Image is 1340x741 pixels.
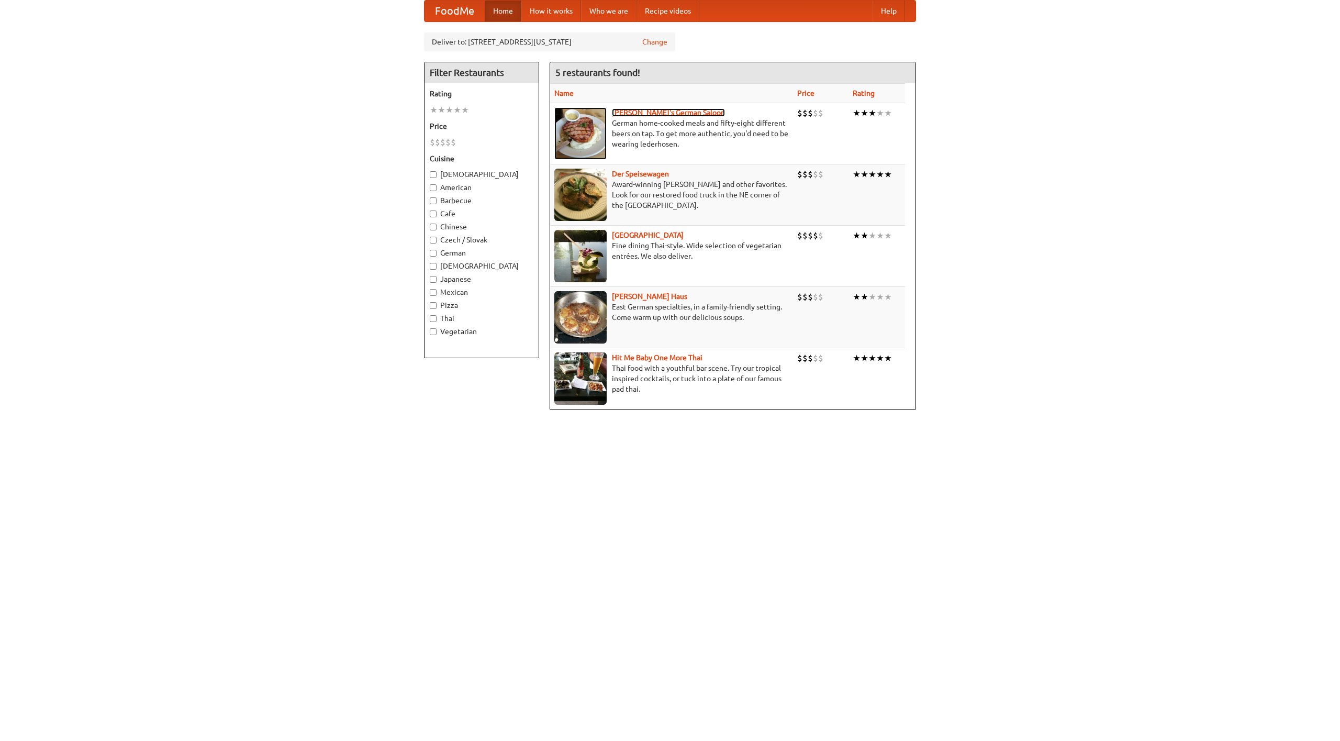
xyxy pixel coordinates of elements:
h4: Filter Restaurants [425,62,539,83]
li: $ [451,137,456,148]
img: speisewagen.jpg [554,169,607,221]
li: ★ [884,230,892,241]
label: Barbecue [430,195,533,206]
li: ★ [853,352,861,364]
label: Cafe [430,208,533,219]
li: $ [797,230,802,241]
li: ★ [861,230,868,241]
a: [PERSON_NAME] Haus [612,292,687,301]
li: ★ [884,169,892,180]
li: $ [818,169,823,180]
b: Der Speisewagen [612,170,669,178]
input: American [430,184,437,191]
a: Price [797,89,814,97]
li: $ [440,137,445,148]
li: $ [802,230,808,241]
ng-pluralize: 5 restaurants found! [555,68,640,78]
li: $ [818,230,823,241]
input: Barbecue [430,197,437,204]
input: Thai [430,315,437,322]
li: ★ [861,291,868,303]
li: $ [808,352,813,364]
li: $ [802,169,808,180]
li: ★ [868,230,876,241]
li: ★ [876,291,884,303]
li: ★ [461,104,469,116]
li: ★ [876,107,884,119]
p: Fine dining Thai-style. Wide selection of vegetarian entrées. We also deliver. [554,240,789,261]
label: Thai [430,313,533,324]
img: babythai.jpg [554,352,607,405]
li: $ [802,107,808,119]
p: Thai food with a youthful bar scene. Try our tropical inspired cocktails, or tuck into a plate of... [554,363,789,394]
li: $ [808,169,813,180]
li: ★ [876,352,884,364]
input: Vegetarian [430,328,437,335]
a: [PERSON_NAME]'s German Saloon [612,108,725,117]
label: American [430,182,533,193]
a: Change [642,37,667,47]
li: $ [808,291,813,303]
label: [DEMOGRAPHIC_DATA] [430,169,533,180]
a: Hit Me Baby One More Thai [612,353,702,362]
label: Vegetarian [430,326,533,337]
li: ★ [861,169,868,180]
b: [GEOGRAPHIC_DATA] [612,231,684,239]
a: Rating [853,89,875,97]
li: ★ [868,291,876,303]
li: $ [813,107,818,119]
input: Japanese [430,276,437,283]
li: $ [802,291,808,303]
input: Chinese [430,224,437,230]
a: Home [485,1,521,21]
li: ★ [876,169,884,180]
input: Mexican [430,289,437,296]
img: satay.jpg [554,230,607,282]
label: German [430,248,533,258]
li: ★ [853,291,861,303]
li: ★ [853,169,861,180]
a: Name [554,89,574,97]
li: $ [813,291,818,303]
p: East German specialties, in a family-friendly setting. Come warm up with our delicious soups. [554,302,789,323]
li: $ [797,352,802,364]
a: FoodMe [425,1,485,21]
a: How it works [521,1,581,21]
img: esthers.jpg [554,107,607,160]
label: Pizza [430,300,533,311]
li: $ [808,230,813,241]
li: ★ [853,230,861,241]
li: $ [808,107,813,119]
li: ★ [438,104,445,116]
li: $ [813,230,818,241]
label: Chinese [430,222,533,232]
li: ★ [861,107,868,119]
li: ★ [884,352,892,364]
li: $ [797,107,802,119]
li: ★ [868,169,876,180]
label: Japanese [430,274,533,284]
li: $ [430,137,435,148]
li: $ [802,352,808,364]
input: Cafe [430,211,437,217]
p: German home-cooked meals and fifty-eight different beers on tap. To get more authentic, you'd nee... [554,118,789,149]
label: Mexican [430,287,533,297]
img: kohlhaus.jpg [554,291,607,344]
div: Deliver to: [STREET_ADDRESS][US_STATE] [424,32,675,51]
li: ★ [445,104,453,116]
input: [DEMOGRAPHIC_DATA] [430,171,437,178]
li: $ [797,169,802,180]
input: German [430,250,437,257]
li: ★ [868,107,876,119]
li: ★ [876,230,884,241]
li: $ [813,352,818,364]
p: Award-winning [PERSON_NAME] and other favorites. Look for our restored food truck in the NE corne... [554,179,789,211]
input: Czech / Slovak [430,237,437,244]
label: [DEMOGRAPHIC_DATA] [430,261,533,271]
li: ★ [884,107,892,119]
label: Czech / Slovak [430,235,533,245]
li: ★ [868,352,876,364]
